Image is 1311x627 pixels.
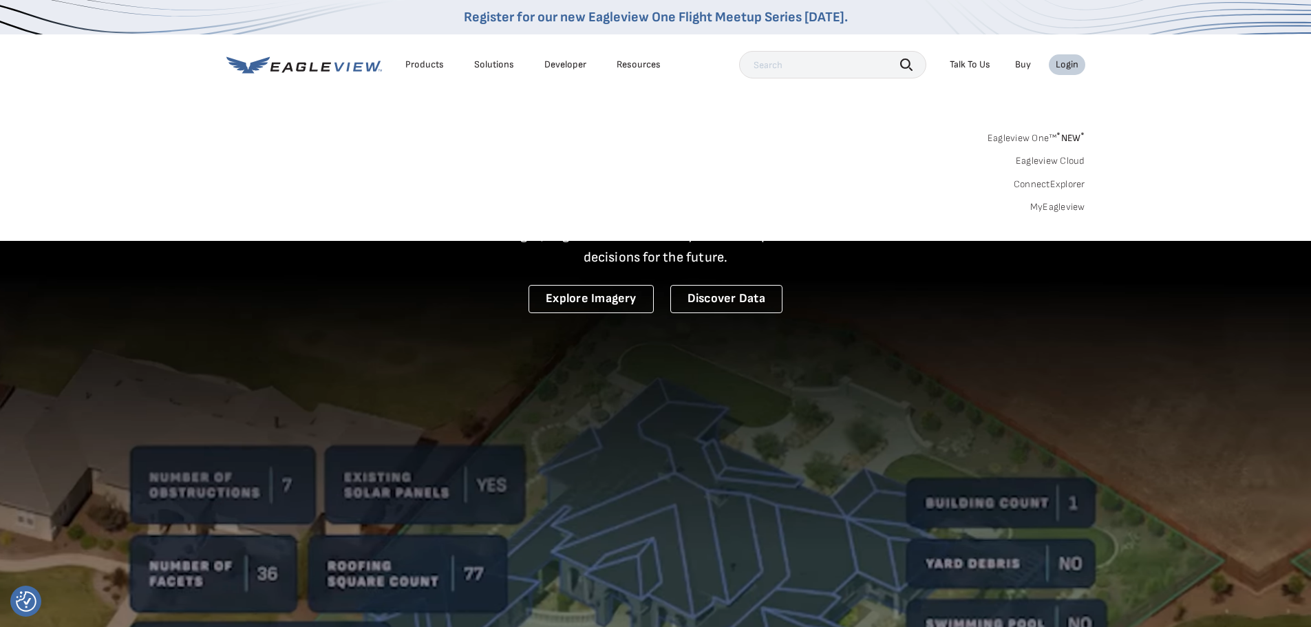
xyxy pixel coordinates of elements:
a: Buy [1015,59,1031,71]
a: Explore Imagery [529,285,654,313]
button: Consent Preferences [16,591,36,612]
a: ConnectExplorer [1014,178,1085,191]
a: Eagleview Cloud [1016,155,1085,167]
input: Search [739,51,926,78]
a: Discover Data [670,285,782,313]
a: Eagleview One™*NEW* [988,128,1085,144]
span: NEW [1056,132,1085,144]
a: MyEagleview [1030,201,1085,213]
a: Register for our new Eagleview One Flight Meetup Series [DATE]. [464,9,848,25]
div: Login [1056,59,1078,71]
div: Solutions [474,59,514,71]
div: Products [405,59,444,71]
div: Resources [617,59,661,71]
a: Developer [544,59,586,71]
div: Talk To Us [950,59,990,71]
img: Revisit consent button [16,591,36,612]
